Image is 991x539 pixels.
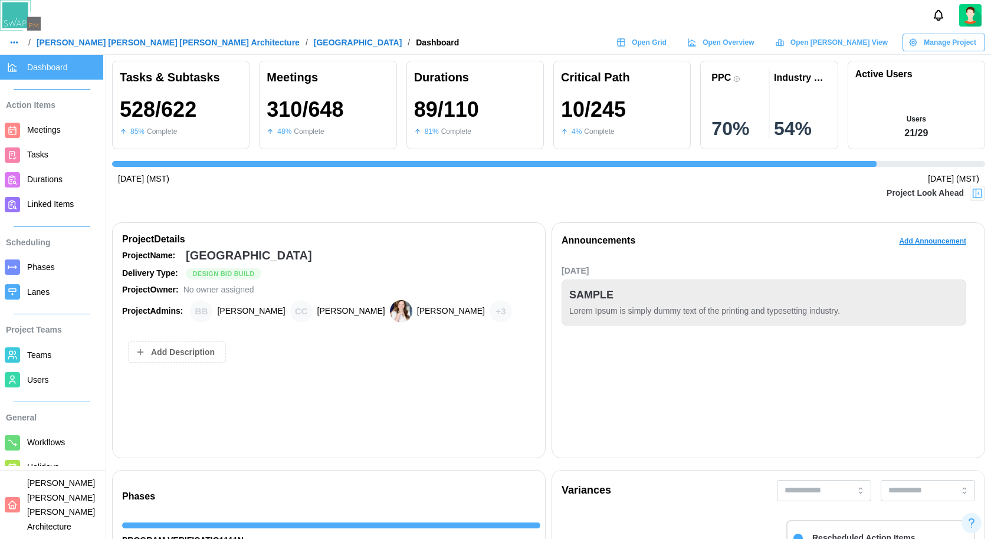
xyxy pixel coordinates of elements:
a: [GEOGRAPHIC_DATA] [314,38,402,47]
div: Complete [294,126,324,137]
span: Manage Project [924,34,976,51]
div: [DATE] (MST) [928,173,979,186]
div: PPC [711,72,731,83]
div: Meetings [267,68,389,87]
span: Users [27,375,49,384]
div: Industry PPC [774,72,827,83]
a: [PERSON_NAME] [PERSON_NAME] [PERSON_NAME] Architecture [37,38,300,47]
span: Design Bid Build [193,268,255,279]
div: [PERSON_NAME] [317,305,385,318]
div: 89 / 110 [414,98,479,121]
div: Complete [584,126,614,137]
div: Project Details [122,232,536,247]
div: Delivery Type: [122,267,181,280]
div: / [306,38,308,47]
span: Dashboard [27,63,68,72]
div: / [28,38,31,47]
span: Phases [27,262,55,272]
a: Open Grid [611,34,675,51]
span: Tasks [27,150,48,159]
span: Open [PERSON_NAME] View [790,34,888,51]
a: Open [PERSON_NAME] View [769,34,897,51]
span: Durations [27,175,63,184]
span: Open Overview [703,34,754,51]
div: 10 / 245 [561,98,626,121]
div: [GEOGRAPHIC_DATA] [186,247,312,265]
div: 48 % [277,126,291,137]
div: Variances [562,482,611,499]
div: 85 % [130,126,145,137]
h1: Active Users [855,68,913,81]
div: 310 / 648 [267,98,343,121]
strong: Project Owner: [122,285,179,294]
button: Add Announcement [890,232,975,250]
div: [PERSON_NAME] [217,305,285,318]
a: Zulqarnain Khalil [959,4,982,27]
div: Chris Cosenza [290,300,313,323]
span: [PERSON_NAME] [PERSON_NAME] [PERSON_NAME] Architecture [27,478,95,531]
div: Project Name: [122,249,181,262]
div: + 3 [490,300,512,323]
span: Teams [27,350,51,360]
span: Add Description [151,342,215,362]
div: Complete [147,126,177,137]
div: 81 % [425,126,439,137]
div: Lorem Ipsum is simply dummy text of the printing and typesetting industry. [569,305,959,318]
span: Holidays [27,462,59,472]
strong: Project Admins: [122,306,183,315]
div: Complete [441,126,471,137]
span: Lanes [27,287,50,297]
div: Announcements [562,234,635,248]
div: 54 % [774,119,827,138]
div: Phases [122,489,540,504]
div: [PERSON_NAME] [417,305,485,318]
div: Project Look Ahead [887,187,964,200]
button: Manage Project [903,34,985,51]
span: Meetings [27,125,61,134]
div: Critical Path [561,68,683,87]
div: No owner assigned [183,284,254,297]
div: Durations [414,68,536,87]
span: Add Announcement [899,233,966,249]
div: Dashboard [416,38,459,47]
img: Heather Bemis [390,300,412,323]
div: 70 % [711,119,764,138]
div: / [408,38,410,47]
div: Tasks & Subtasks [120,68,242,87]
div: 4 % [572,126,582,137]
img: 2Q== [959,4,982,27]
div: [DATE] (MST) [118,173,169,186]
span: Open Grid [632,34,667,51]
div: Brian Baldwin [190,300,212,323]
div: SAMPLE [569,287,613,304]
div: [DATE] [562,265,966,278]
span: Linked Items [27,199,74,209]
span: Workflows [27,438,65,447]
img: Project Look Ahead Button [972,188,983,199]
button: Add Description [128,341,226,363]
div: 528 / 622 [120,98,196,121]
a: Open Overview [681,34,763,51]
button: Notifications [928,5,949,25]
